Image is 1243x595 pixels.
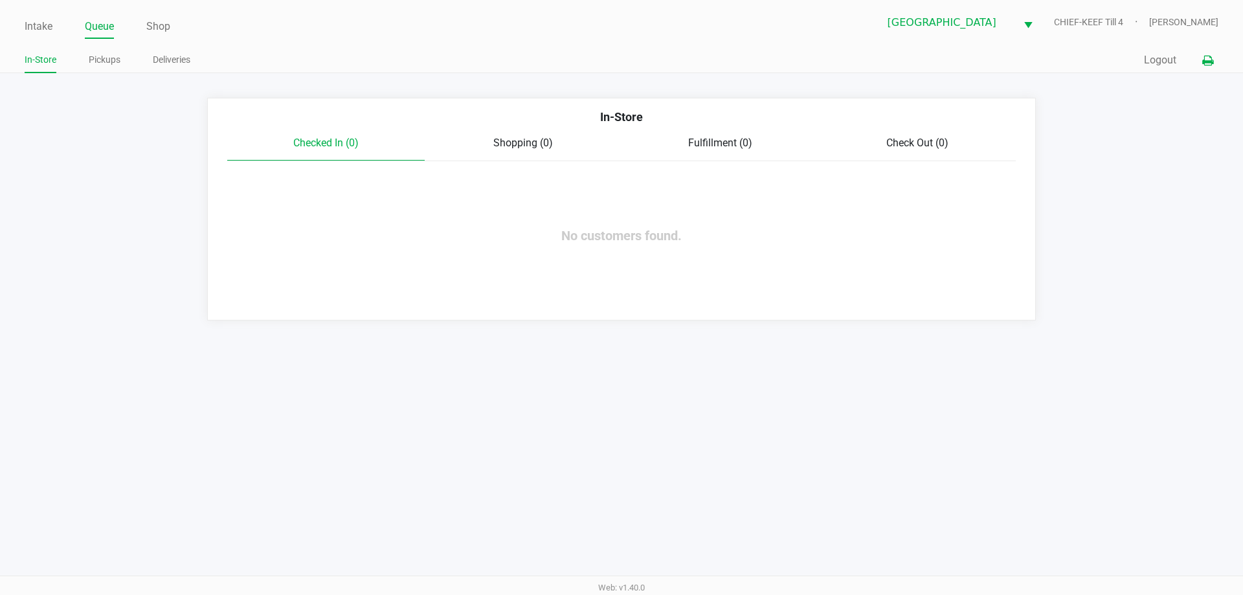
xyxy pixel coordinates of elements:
a: Deliveries [153,52,190,68]
span: Shopping (0) [493,137,553,149]
span: CHIEF-KEEF Till 4 [1054,16,1149,29]
button: Logout [1144,52,1176,68]
span: Checked In (0) [293,137,359,149]
button: Select [1016,7,1040,38]
span: In-Store [600,110,643,124]
a: Queue [85,17,114,36]
a: Shop [146,17,170,36]
span: No customers found. [561,228,682,243]
a: Intake [25,17,52,36]
span: Check Out (0) [886,137,948,149]
span: Web: v1.40.0 [598,583,645,592]
span: Fulfillment (0) [688,137,752,149]
span: [GEOGRAPHIC_DATA] [888,15,1008,30]
span: [PERSON_NAME] [1149,16,1218,29]
a: Pickups [89,52,120,68]
a: In-Store [25,52,56,68]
